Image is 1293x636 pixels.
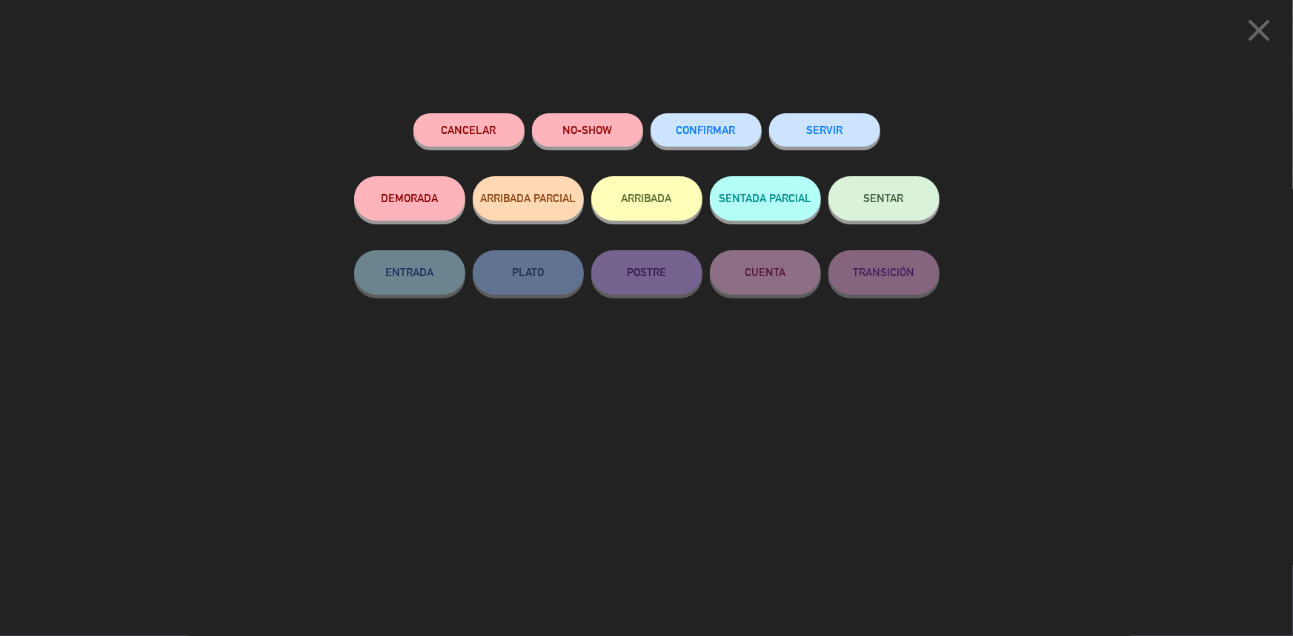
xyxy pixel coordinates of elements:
[354,176,465,221] button: DEMORADA
[413,113,525,147] button: Cancelar
[480,192,576,204] span: ARRIBADA PARCIAL
[769,113,880,147] button: SERVIR
[1240,12,1277,49] i: close
[828,176,940,221] button: SENTAR
[651,113,762,147] button: CONFIRMAR
[710,176,821,221] button: SENTADA PARCIAL
[1236,11,1282,55] button: close
[354,250,465,295] button: ENTRADA
[677,124,736,136] span: CONFIRMAR
[864,192,904,204] span: SENTAR
[473,250,584,295] button: PLATO
[710,250,821,295] button: CUENTA
[532,113,643,147] button: NO-SHOW
[591,250,702,295] button: POSTRE
[828,250,940,295] button: TRANSICIÓN
[473,176,584,221] button: ARRIBADA PARCIAL
[591,176,702,221] button: ARRIBADA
